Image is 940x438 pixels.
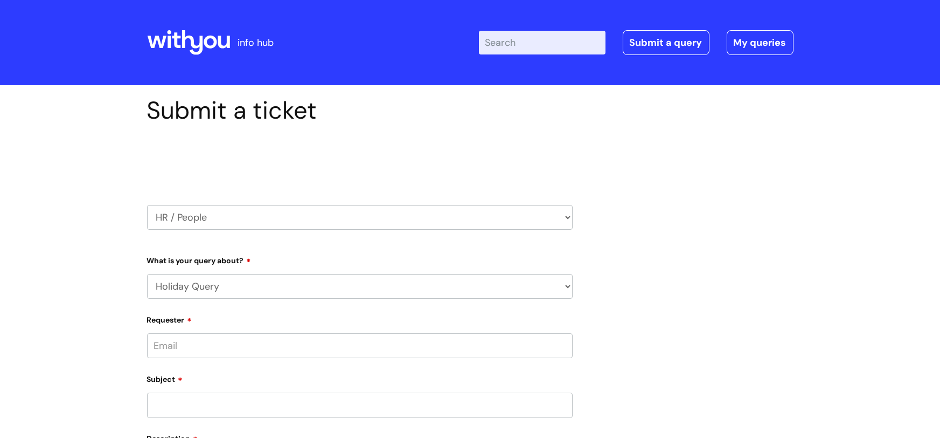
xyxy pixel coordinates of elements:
label: What is your query about? [147,252,573,265]
label: Requester [147,312,573,325]
a: Submit a query [623,30,709,55]
a: My queries [727,30,793,55]
p: info hub [238,34,274,51]
h2: Select issue type [147,150,573,170]
input: Email [147,333,573,358]
label: Subject [147,371,573,384]
input: Search [479,31,605,54]
h1: Submit a ticket [147,96,573,125]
